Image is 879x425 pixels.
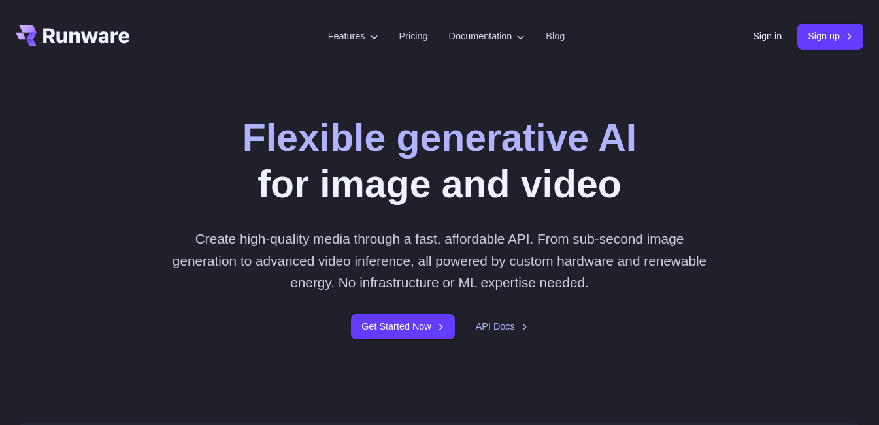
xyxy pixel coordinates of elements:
a: Go to / [16,25,129,46]
label: Documentation [449,29,525,44]
a: API Docs [476,319,528,334]
a: Sign in [753,29,782,44]
a: Blog [546,29,565,44]
strong: Flexible generative AI [242,116,637,159]
a: Sign up [797,24,863,49]
label: Features [328,29,378,44]
a: Get Started Now [351,314,454,339]
a: Pricing [399,29,428,44]
h1: for image and video [242,115,637,207]
p: Create high-quality media through a fast, affordable API. From sub-second image generation to adv... [168,228,710,293]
